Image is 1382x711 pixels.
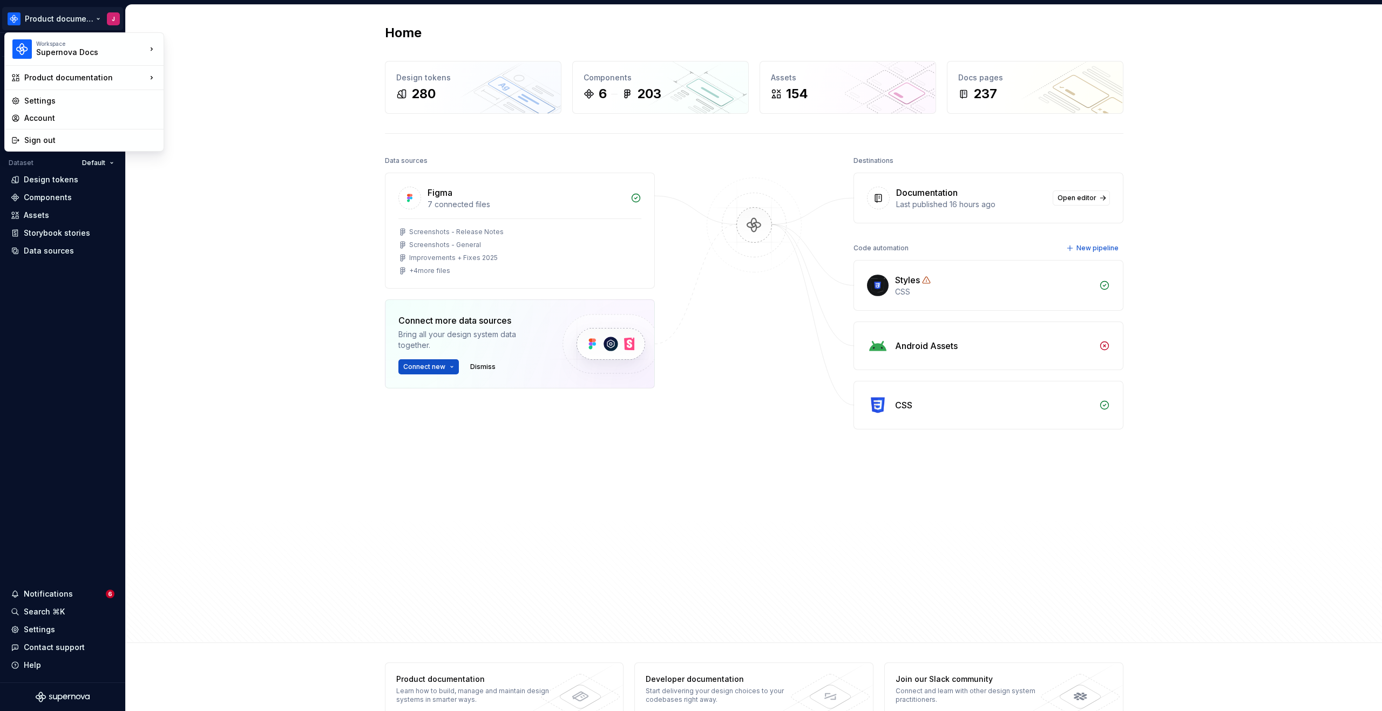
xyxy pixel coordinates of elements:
div: Sign out [24,135,157,146]
div: Settings [24,95,157,106]
div: Supernova Docs [36,47,128,58]
div: Product documentation [24,72,146,83]
img: 87691e09-aac2-46b6-b153-b9fe4eb63333.png [12,39,32,59]
div: Account [24,113,157,124]
div: Workspace [36,40,146,47]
